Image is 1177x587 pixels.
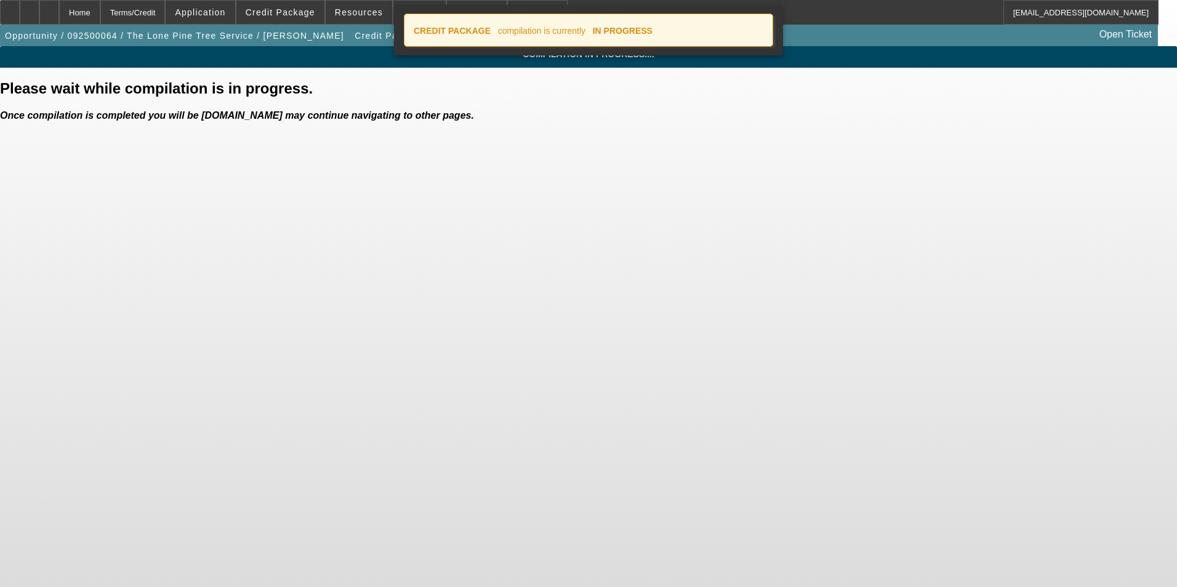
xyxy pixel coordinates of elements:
strong: CREDIT PACKAGE [414,26,491,36]
span: Opportunity / 092500064 / The Lone Pine Tree Service / [PERSON_NAME] [5,31,344,41]
span: Application [175,7,225,17]
a: Open Ticket [1095,24,1157,45]
span: Credit Package [355,31,424,41]
button: Credit Package [236,1,324,24]
span: Resources [335,7,383,17]
strong: IN PROGRESS [593,26,653,36]
button: Application [166,1,235,24]
span: Compilation in progress.... [9,49,1168,59]
span: Credit Package [246,7,315,17]
button: Credit Package [351,25,427,47]
span: compilation is currently [498,26,585,36]
button: Resources [326,1,392,24]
